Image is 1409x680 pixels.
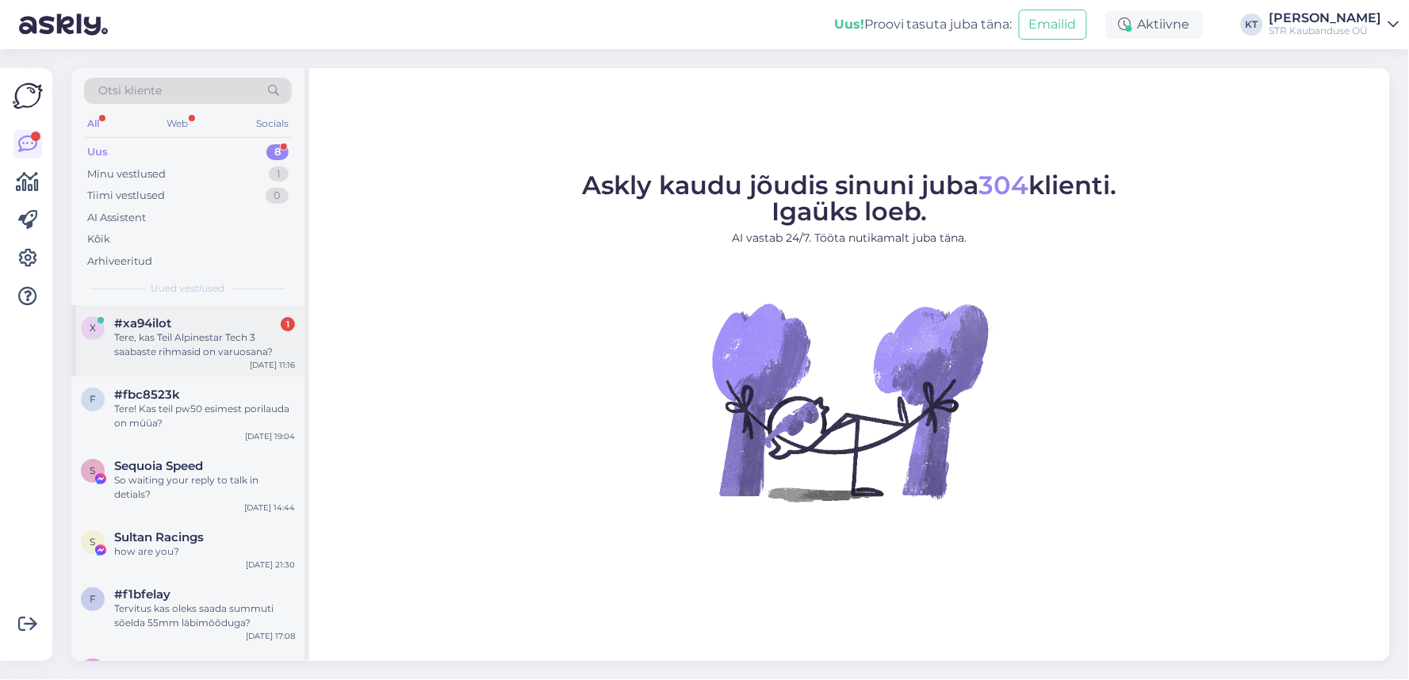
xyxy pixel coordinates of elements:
[84,113,102,134] div: All
[246,559,295,571] div: [DATE] 21:30
[90,536,96,548] span: S
[266,188,289,204] div: 0
[244,502,295,514] div: [DATE] 14:44
[90,593,96,605] span: f
[583,170,1117,227] span: Askly kaudu jõudis sinuni juba klienti. Igaüks loeb.
[87,231,110,247] div: Kõik
[583,230,1117,246] p: AI vastab 24/7. Tööta nutikamalt juba täna.
[114,402,295,430] div: Tere! Kas teil pw50 esimest porilauda on müüa?
[114,587,170,602] span: #f1bfelay
[114,459,203,473] span: Sequoia Speed
[1269,25,1382,37] div: STR Kaubanduse OÜ
[114,530,204,544] span: Sultan Racings
[253,113,292,134] div: Socials
[98,82,162,99] span: Otsi kliente
[834,15,1013,34] div: Proovi tasuta juba täna:
[87,210,146,226] div: AI Assistent
[114,316,171,330] span: #xa94ilot
[164,113,192,134] div: Web
[114,544,295,559] div: how are you?
[1269,12,1382,25] div: [PERSON_NAME]
[90,322,96,334] span: x
[13,81,43,111] img: Askly Logo
[87,166,166,182] div: Minu vestlused
[245,430,295,442] div: [DATE] 19:04
[87,188,165,204] div: Tiimi vestlused
[1106,10,1203,39] div: Aktiivne
[266,144,289,160] div: 8
[114,473,295,502] div: So waiting your reply to talk in detials?
[114,330,295,359] div: Tere, kas Teil Alpinestar Tech 3 saabaste rihmasid on varuosana?
[87,254,152,269] div: Arhiveeritud
[707,259,993,544] img: No Chat active
[1019,10,1087,40] button: Emailid
[834,17,864,32] b: Uus!
[151,281,225,296] span: Uued vestlused
[979,170,1029,201] span: 304
[250,359,295,371] div: [DATE] 11:16
[1269,12,1399,37] a: [PERSON_NAME]STR Kaubanduse OÜ
[90,464,96,476] span: S
[1241,13,1263,36] div: KT
[246,630,295,642] div: [DATE] 17:08
[269,166,289,182] div: 1
[90,393,96,405] span: f
[281,317,295,331] div: 1
[114,659,218,673] span: Karlee Gray
[114,602,295,630] div: Tervitus kas oleks saada summuti sõelda 55mm läbimõõduga?
[87,144,108,160] div: Uus
[114,388,180,402] span: #fbc8523k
